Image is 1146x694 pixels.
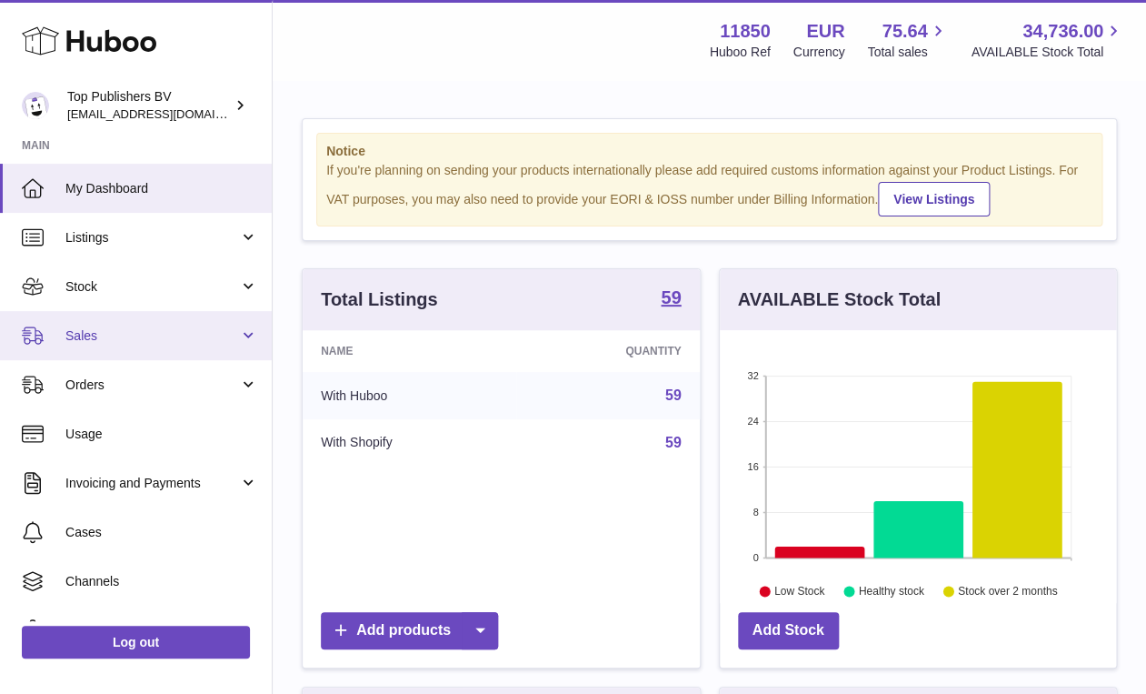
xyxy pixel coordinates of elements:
strong: 59 [661,288,681,307]
text: 0 [752,552,758,563]
span: Channels [65,573,258,590]
span: Usage [65,426,258,443]
strong: 11850 [720,19,771,44]
span: Listings [65,229,239,246]
div: Currency [793,44,845,61]
div: Top Publishers BV [67,88,231,123]
td: With Shopify [303,419,516,467]
span: Total sales [867,44,948,61]
text: 32 [747,370,758,381]
span: Cases [65,524,258,541]
text: 16 [747,461,758,472]
a: 34,736.00 AVAILABLE Stock Total [971,19,1124,61]
text: 8 [752,507,758,518]
a: 59 [665,387,682,403]
a: 59 [661,288,681,310]
a: 59 [665,435,682,450]
text: Low Stock [773,585,824,598]
span: Stock [65,278,239,296]
a: Add products [321,612,498,649]
text: Healthy stock [858,585,924,598]
span: Invoicing and Payments [65,475,239,492]
span: 75.64 [882,19,927,44]
span: Orders [65,377,239,394]
strong: Notice [326,143,1092,160]
span: [EMAIL_ADDRESS][DOMAIN_NAME] [67,106,267,121]
a: Add Stock [738,612,839,649]
th: Name [303,330,516,372]
div: If you're planning on sending your products internationally please add required customs informati... [326,162,1092,216]
a: Log out [22,626,250,659]
td: With Huboo [303,372,516,419]
a: 75.64 Total sales [867,19,948,61]
text: 24 [747,416,758,427]
text: Stock over 2 months [958,585,1057,598]
th: Quantity [516,330,699,372]
strong: EUR [806,19,844,44]
h3: AVAILABLE Stock Total [738,287,941,312]
span: My Dashboard [65,180,258,197]
h3: Total Listings [321,287,438,312]
img: accounts@fantasticman.com [22,92,49,119]
span: Sales [65,327,239,345]
span: AVAILABLE Stock Total [971,44,1124,61]
span: 34,736.00 [1022,19,1103,44]
div: Huboo Ref [710,44,771,61]
a: View Listings [878,182,990,216]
